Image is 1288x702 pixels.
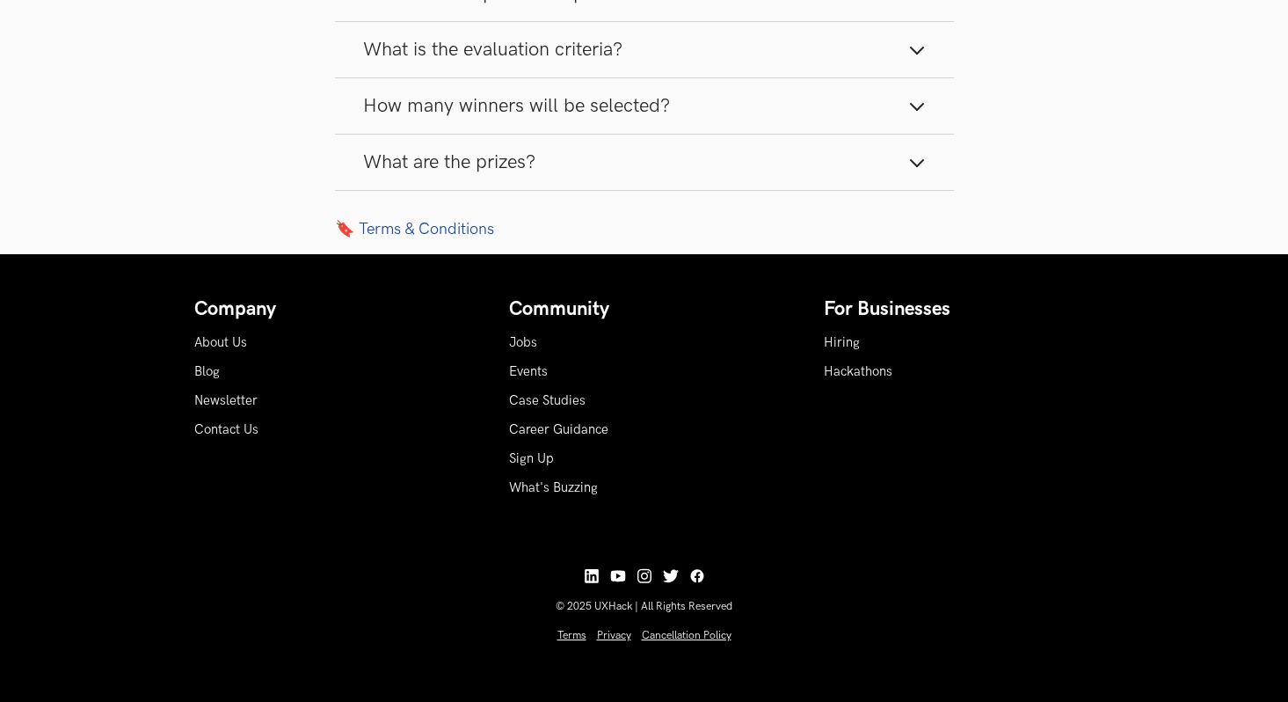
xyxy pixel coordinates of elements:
[363,150,535,174] span: What are the prizes?
[194,422,258,437] a: Contact Us
[509,393,586,408] a: Case Studies
[597,629,631,642] a: Privacy
[335,22,954,77] button: What is the evaluation criteria?
[557,629,586,642] a: Terms
[363,38,622,62] span: What is the evaluation criteria?
[363,94,670,118] span: How many winners will be selected?
[509,422,608,437] a: Career Guidance
[194,600,1095,613] p: © 2025 UXHack | All Rights Reserved
[335,219,954,238] a: 🔖 Terms & Conditions
[194,298,465,321] h4: Company
[335,78,954,134] button: How many winners will be selected?
[509,335,537,350] a: Jobs
[194,393,258,408] a: Newsletter
[642,629,731,642] a: Cancellation Policy
[509,480,598,495] a: What's Buzzing
[509,298,780,321] h4: Community
[824,364,892,379] a: Hackathons
[509,451,554,466] a: Sign Up
[194,335,247,350] a: About Us
[509,364,548,379] a: Events
[194,364,220,379] a: Blog
[824,335,860,350] a: Hiring
[824,298,1095,321] h4: For Businesses
[335,135,954,190] button: What are the prizes?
